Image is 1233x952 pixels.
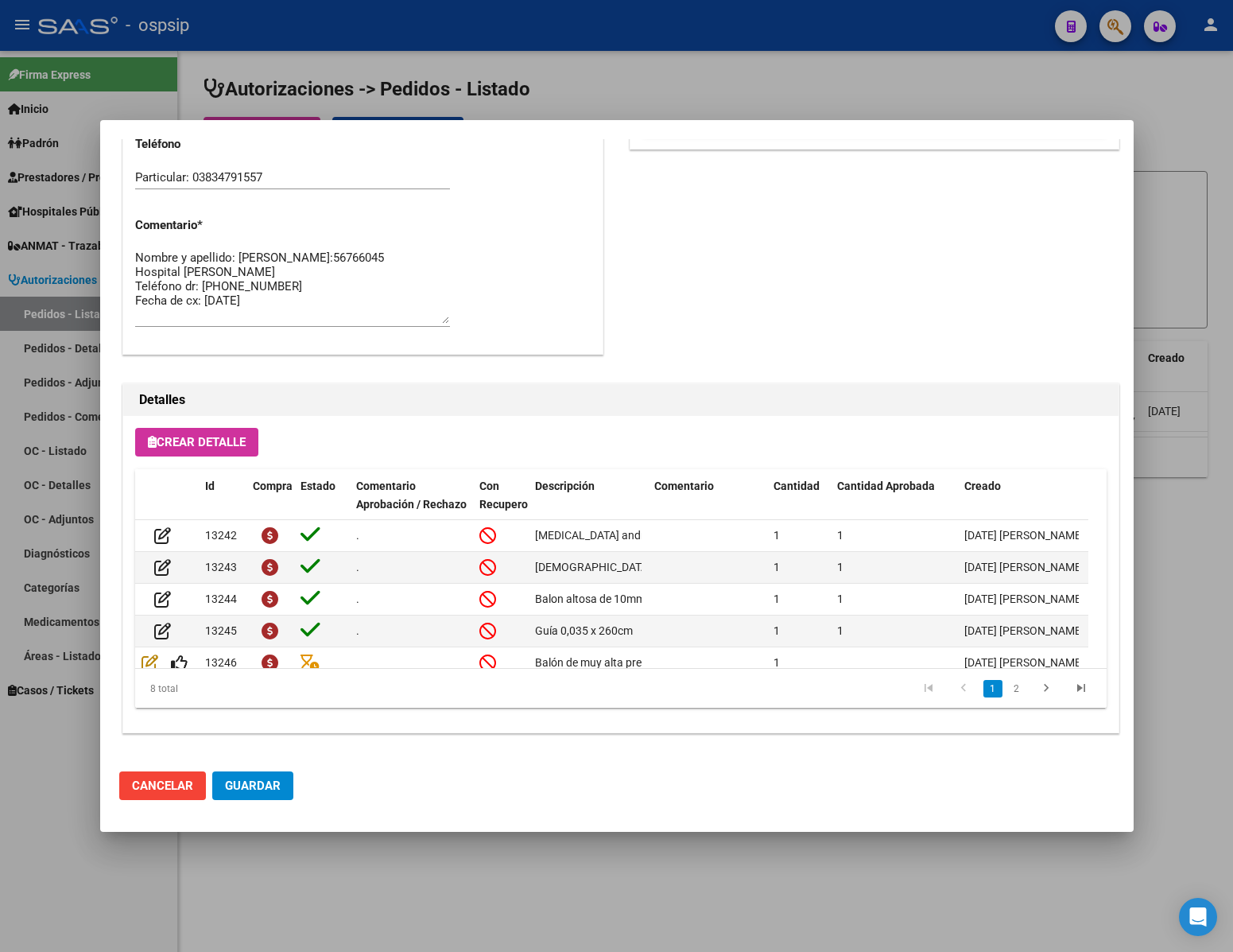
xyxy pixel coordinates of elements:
[139,391,1103,410] h2: Detalles
[300,480,335,492] span: Estado
[831,469,958,539] datatable-header-cell: Cantidad Aprobada
[648,469,767,539] datatable-header-cell: Comentario
[135,135,272,153] p: Teléfono
[964,593,1084,605] span: [DATE] [PERSON_NAME]
[479,480,528,511] span: Con Recupero
[1007,680,1026,697] a: 2
[774,561,780,573] span: 1
[837,624,843,637] span: 1
[948,680,979,697] a: go to previous page
[135,428,258,457] button: Crear Detalle
[356,624,359,637] span: .
[767,469,831,539] datatable-header-cell: Cantidad
[205,656,237,669] span: 13246
[535,480,595,492] span: Descripción
[774,656,780,669] span: 1
[294,469,350,539] datatable-header-cell: Estado
[356,561,359,573] span: .
[774,624,780,637] span: 1
[964,624,1084,637] span: [DATE] [PERSON_NAME]
[983,680,1002,697] a: 1
[964,561,1084,573] span: [DATE] [PERSON_NAME]
[535,529,803,542] span: [MEDICAL_DATA] andra L recubierto de 17mm de largo
[205,624,237,637] span: 13245
[1031,680,1061,697] a: go to next page
[350,469,473,539] datatable-header-cell: Comentario Aprobación / Rechazo
[205,529,237,542] span: 13242
[246,469,294,539] datatable-header-cell: Compra
[958,469,1085,539] datatable-header-cell: Creado
[964,480,1001,492] span: Creado
[837,593,843,605] span: 1
[774,593,780,605] span: 1
[981,675,1005,702] li: page 1
[132,779,193,793] span: Cancelar
[199,469,246,539] datatable-header-cell: Id
[135,216,272,235] p: Comentario
[356,593,359,605] span: .
[654,480,714,492] span: Comentario
[205,480,215,492] span: Id
[535,561,692,573] span: [DEMOGRAPHIC_DATA] 7french
[148,435,246,449] span: Crear Detalle
[535,656,825,669] span: Balón de muy alta presión CONQUEST de 8mm de diámetro
[837,561,843,573] span: 1
[1179,898,1217,936] div: Open Intercom Messenger
[964,656,1084,669] span: [DATE] [PERSON_NAME]
[225,779,281,793] span: Guardar
[1066,680,1096,697] a: go to last page
[356,480,467,511] span: Comentario Aprobación / Rechazo
[964,529,1084,542] span: [DATE] [PERSON_NAME]
[774,529,780,542] span: 1
[135,669,327,709] div: 8 total
[205,561,237,573] span: 13243
[119,771,206,800] button: Cancelar
[1005,675,1029,702] li: page 2
[473,469,529,539] datatable-header-cell: Con Recupero
[774,480,820,492] span: Cantidad
[253,480,293,492] span: Compra
[837,480,935,492] span: Cantidad Aprobada
[913,680,944,697] a: go to first page
[356,529,359,542] span: .
[837,529,843,542] span: 1
[212,771,293,800] button: Guardar
[205,593,237,605] span: 13244
[529,469,648,539] datatable-header-cell: Descripción
[535,593,707,605] span: Balon altosa de 10mm de diametro
[535,624,633,637] span: Guía 0,035 x 260cm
